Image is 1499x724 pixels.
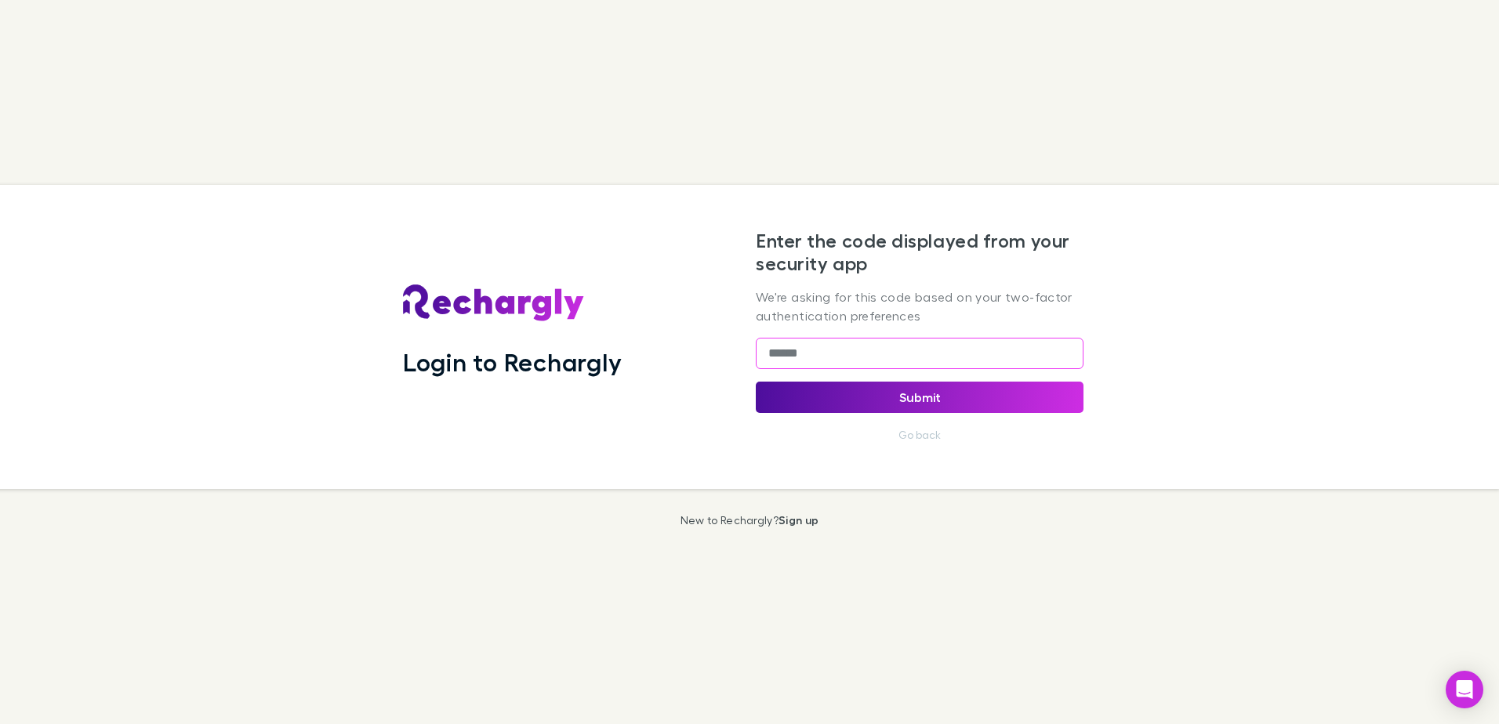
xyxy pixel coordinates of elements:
[681,514,819,527] p: New to Rechargly?
[756,382,1083,413] button: Submit
[756,288,1083,325] p: We're asking for this code based on your two-factor authentication preferences
[1446,671,1483,708] div: Open Intercom Messenger
[403,284,585,322] img: Rechargly's Logo
[756,230,1083,275] h2: Enter the code displayed from your security app
[779,513,818,527] a: Sign up
[403,347,622,377] h1: Login to Rechargly
[889,425,950,444] button: Go back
